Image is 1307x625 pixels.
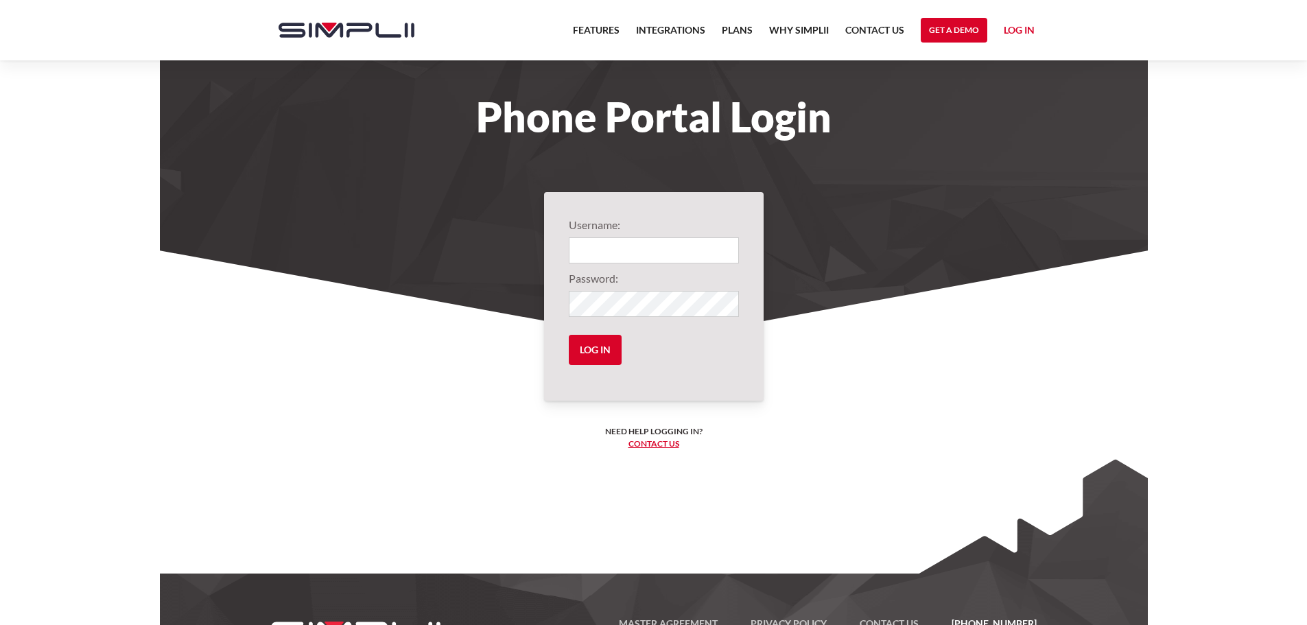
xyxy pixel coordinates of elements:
[265,102,1043,132] h1: Phone Portal Login
[921,18,987,43] a: Get a Demo
[279,23,414,38] img: Simplii
[845,22,904,47] a: Contact US
[636,22,705,47] a: Integrations
[605,425,703,450] h6: Need help logging in? ‍
[769,22,829,47] a: Why Simplii
[628,438,679,449] a: Contact us
[1004,22,1035,43] a: Log in
[569,217,739,233] label: Username:
[569,270,739,287] label: Password:
[569,217,739,376] form: Login
[722,22,753,47] a: Plans
[573,22,620,47] a: Features
[569,335,622,365] input: Log in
